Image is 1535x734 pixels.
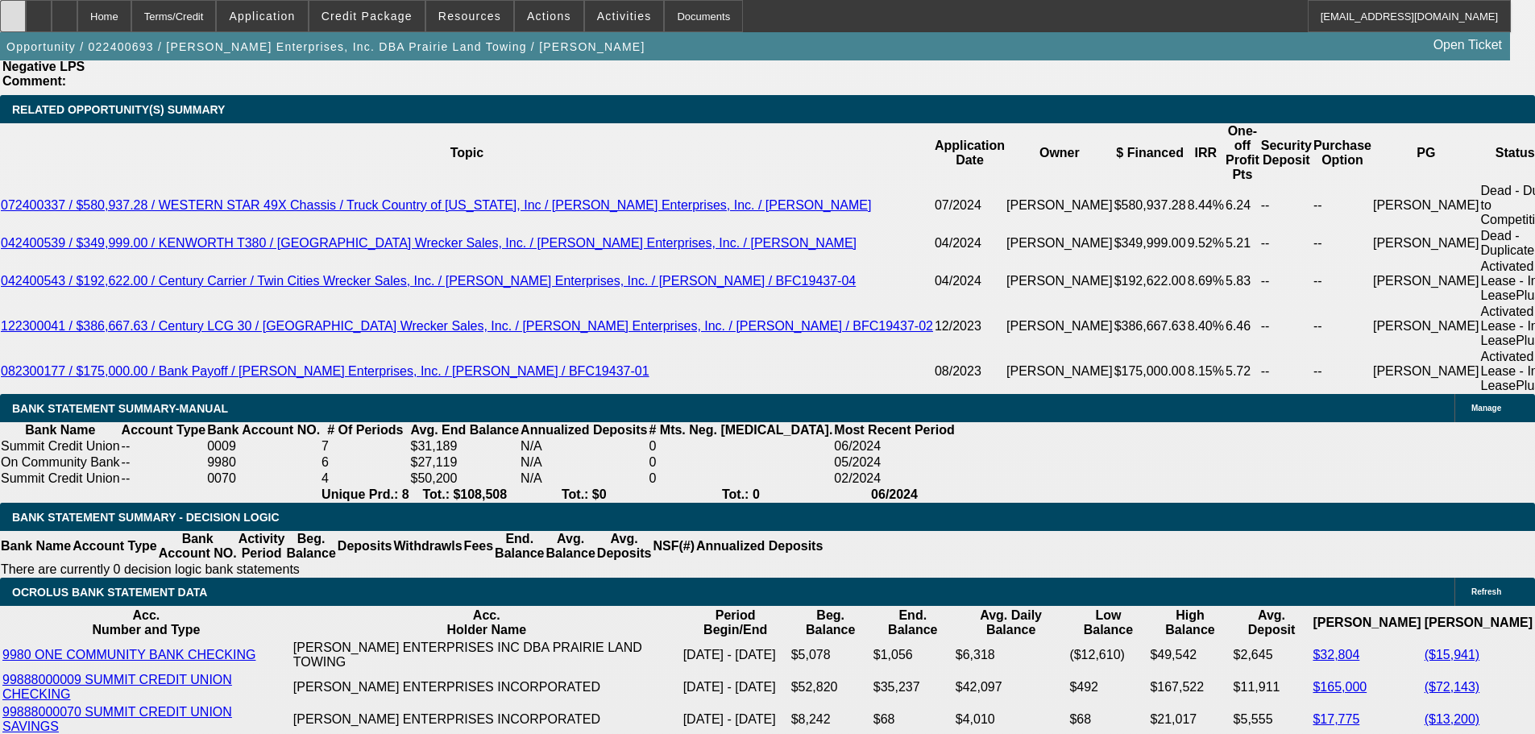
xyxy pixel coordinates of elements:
[1149,672,1230,703] td: $167,522
[229,10,295,23] span: Application
[337,531,393,562] th: Deposits
[206,422,321,438] th: Bank Account NO.
[527,10,571,23] span: Actions
[1187,349,1225,394] td: 8.15%
[1372,183,1480,228] td: [PERSON_NAME]
[1260,123,1313,183] th: Security Deposit
[438,10,501,23] span: Resources
[955,608,1068,638] th: Avg. Daily Balance
[1372,259,1480,304] td: [PERSON_NAME]
[1425,680,1480,694] a: ($72,143)
[520,487,648,503] th: Tot.: $0
[12,402,228,415] span: BANK STATEMENT SUMMARY-MANUAL
[1313,183,1372,228] td: --
[1,274,856,288] a: 042400543 / $192,622.00 / Century Carrier / Twin Cities Wrecker Sales, Inc. / [PERSON_NAME] Enter...
[520,454,648,471] td: N/A
[309,1,425,31] button: Credit Package
[1,236,857,250] a: 042400539 / $349,999.00 / KENWORTH T380 / [GEOGRAPHIC_DATA] Wrecker Sales, Inc. / [PERSON_NAME] E...
[1,364,649,378] a: 082300177 / $175,000.00 / Bank Payoff / [PERSON_NAME] Enterprises, Inc. / [PERSON_NAME] / BFC1943...
[1313,123,1372,183] th: Purchase Option
[1114,259,1187,304] td: $192,622.00
[1149,640,1230,670] td: $49,542
[206,438,321,454] td: 0009
[158,531,238,562] th: Bank Account NO.
[1114,183,1187,228] td: $580,937.28
[321,454,409,471] td: 6
[321,487,409,503] th: Unique Prd.: 8
[121,454,207,471] td: --
[2,648,255,661] a: 9980 ONE COMMUNITY BANK CHECKING
[410,422,521,438] th: Avg. End Balance
[1471,404,1501,413] span: Manage
[321,471,409,487] td: 4
[217,1,307,31] button: Application
[1260,304,1313,349] td: --
[648,454,833,471] td: 0
[1372,349,1480,394] td: [PERSON_NAME]
[873,608,953,638] th: End. Balance
[292,640,681,670] td: [PERSON_NAME] ENTERPRISES INC DBA PRAIRIE LAND TOWING
[1068,608,1147,638] th: Low Balance
[1225,228,1260,259] td: 5.21
[955,640,1068,670] td: $6,318
[1372,228,1480,259] td: [PERSON_NAME]
[1225,304,1260,349] td: 6.46
[1313,712,1359,726] a: $17,775
[2,60,85,88] b: Negative LPS Comment:
[292,672,681,703] td: [PERSON_NAME] ENTERPRISES INCORPORATED
[121,438,207,454] td: --
[1114,349,1187,394] td: $175,000.00
[285,531,336,562] th: Beg. Balance
[1187,259,1225,304] td: 8.69%
[833,422,955,438] th: Most Recent Period
[1006,304,1114,349] td: [PERSON_NAME]
[1225,259,1260,304] td: 5.83
[206,471,321,487] td: 0070
[1233,608,1311,638] th: Avg. Deposit
[410,487,521,503] th: Tot.: $108,508
[1114,228,1187,259] td: $349,999.00
[2,705,232,733] a: 99888000070 SUMMIT CREDIT UNION SAVINGS
[1068,672,1147,703] td: $492
[1372,123,1480,183] th: PG
[1068,640,1147,670] td: ($12,610)
[934,259,1006,304] td: 04/2024
[1114,304,1187,349] td: $386,667.63
[6,40,645,53] span: Opportunity / 022400693 / [PERSON_NAME] Enterprises, Inc. DBA Prairie Land Towing / [PERSON_NAME]
[596,531,653,562] th: Avg. Deposits
[1,319,933,333] a: 122300041 / $386,667.63 / Century LCG 30 / [GEOGRAPHIC_DATA] Wrecker Sales, Inc. / [PERSON_NAME] ...
[1006,228,1114,259] td: [PERSON_NAME]
[520,422,648,438] th: Annualized Deposits
[321,438,409,454] td: 7
[1312,608,1421,638] th: [PERSON_NAME]
[12,586,207,599] span: OCROLUS BANK STATEMENT DATA
[1187,123,1225,183] th: IRR
[934,183,1006,228] td: 07/2024
[682,640,789,670] td: [DATE] - [DATE]
[322,10,413,23] span: Credit Package
[206,454,321,471] td: 9980
[1149,608,1230,638] th: High Balance
[292,608,681,638] th: Acc. Holder Name
[1187,183,1225,228] td: 8.44%
[1313,304,1372,349] td: --
[1260,349,1313,394] td: --
[238,531,286,562] th: Activity Period
[1187,304,1225,349] td: 8.40%
[1006,123,1114,183] th: Owner
[1187,228,1225,259] td: 9.52%
[1425,712,1480,726] a: ($13,200)
[1427,31,1508,59] a: Open Ticket
[1313,349,1372,394] td: --
[426,1,513,31] button: Resources
[1471,587,1501,596] span: Refresh
[790,640,871,670] td: $5,078
[1225,349,1260,394] td: 5.72
[648,422,833,438] th: # Mts. Neg. [MEDICAL_DATA].
[515,1,583,31] button: Actions
[1233,672,1311,703] td: $11,911
[1425,648,1480,661] a: ($15,941)
[1260,183,1313,228] td: --
[934,228,1006,259] td: 04/2024
[545,531,595,562] th: Avg. Balance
